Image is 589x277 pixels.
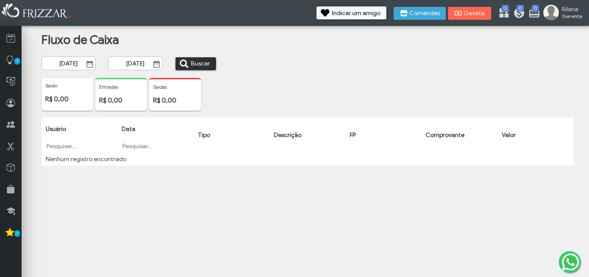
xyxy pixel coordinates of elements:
[543,5,585,22] a: Rilana Gerente
[153,84,197,90] p: Saidas
[421,118,497,153] th: Comprovante
[122,142,189,150] input: Pesquisar...
[562,6,582,13] span: Rilana
[464,10,485,16] span: Gaveta
[153,96,197,104] p: R$ 0,00
[532,5,539,12] span: 0
[513,7,522,21] a: 0
[108,56,163,70] input: Data Final
[84,60,96,68] button: Show Calendar
[562,13,582,19] span: Gerente
[41,56,96,70] input: Data Inicial
[45,83,89,89] p: Saldo
[345,118,421,153] th: FP
[502,131,516,139] span: Valor
[394,7,446,20] button: Comandas
[14,230,20,237] span: 1
[560,252,581,272] img: whatsapp.png
[426,131,464,139] span: Comprovante
[41,153,573,165] td: Nenhum registro encontrado
[409,10,440,16] span: Comandas
[41,32,209,47] h1: Fluxo de Caixa
[501,5,509,12] span: 0
[191,57,210,70] span: Buscar
[332,10,380,16] span: Indicar um amigo
[350,131,356,139] span: FP
[14,58,20,65] span: 1
[41,118,117,153] th: Usuário
[528,7,537,21] a: 0
[175,57,216,70] button: Buscar
[498,118,573,153] th: Valor
[45,95,89,103] p: R$ 0,00
[198,131,210,139] span: Tipo
[517,5,524,12] span: 0
[194,118,269,153] th: Tipo
[122,125,135,133] span: Data
[498,7,507,21] a: 0
[99,84,143,90] p: Entradas
[99,96,143,104] p: R$ 0,00
[448,7,491,20] button: Gaveta
[150,60,163,68] button: Show Calendar
[316,6,386,19] button: Indicar um amigo
[274,131,301,139] span: Descrição
[46,142,113,150] input: Pesquisar...
[269,118,345,153] th: Descrição
[117,118,193,153] th: Data
[46,125,66,133] span: Usuário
